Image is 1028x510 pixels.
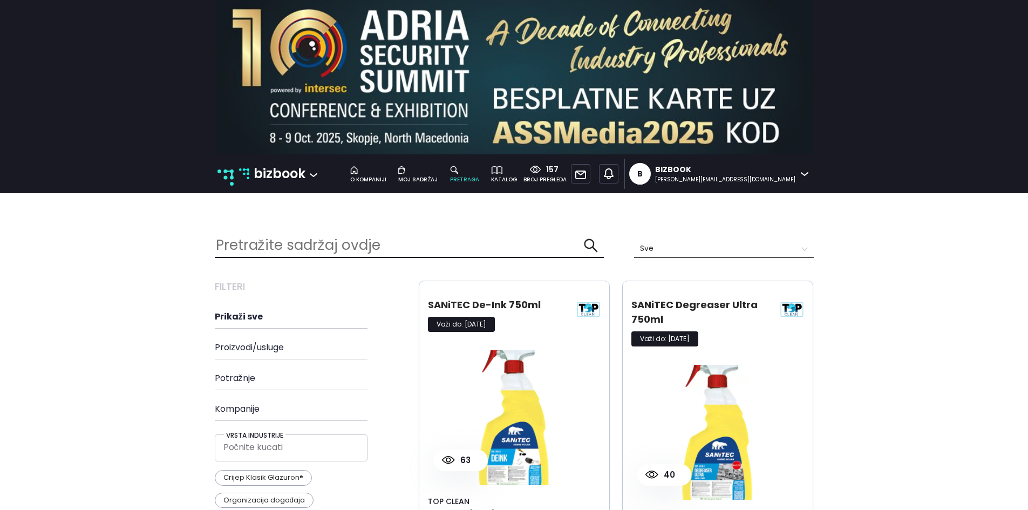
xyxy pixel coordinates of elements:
[393,164,444,184] a: moj sadržaj
[631,365,805,500] img: product card
[239,164,306,184] a: bizbook
[215,342,406,352] h4: Proizvodi/usluge
[398,175,438,184] div: moj sadržaj
[541,164,559,175] div: 157
[215,311,406,322] h4: Prikaži sve
[215,404,406,414] h4: Kompanije
[350,175,386,184] div: o kompaniji
[658,468,675,481] p: 40
[595,159,624,189] div: ,
[217,169,234,186] img: new
[631,297,770,327] h3: SANiTEC Degreaser Ultra 750ml
[215,234,584,257] input: Pretražite sadržaj ovdje
[428,297,567,312] h3: SANiTEC De-Ink 750ml
[224,432,285,439] h5: Vrsta industrije
[645,471,658,479] img: view count
[491,175,517,184] div: katalog
[428,317,495,332] p: Važi do: [DATE]
[215,470,312,485] p: Crijep Klasik Glazuron®
[523,175,567,184] div: broj pregleda
[254,164,305,184] p: bizbook
[428,350,601,485] img: product card
[455,454,471,467] p: 63
[655,164,795,175] div: Bizbook
[215,373,406,383] h4: Potražnje
[631,331,698,346] p: Važi do: [DATE]
[445,164,486,184] a: pretraga
[655,175,795,184] div: [PERSON_NAME][EMAIL_ADDRESS][DOMAIN_NAME]
[637,163,643,185] div: B
[442,456,455,464] img: view count
[215,493,314,508] p: Organizacija događaja
[345,164,393,184] a: o kompaniji
[450,175,479,184] div: pretraga
[239,168,250,179] img: bizbook
[428,497,601,506] h4: TOP CLEAN
[640,240,808,257] span: Sve
[486,164,523,184] a: katalog
[583,238,598,253] span: search
[215,281,406,293] h3: Filteri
